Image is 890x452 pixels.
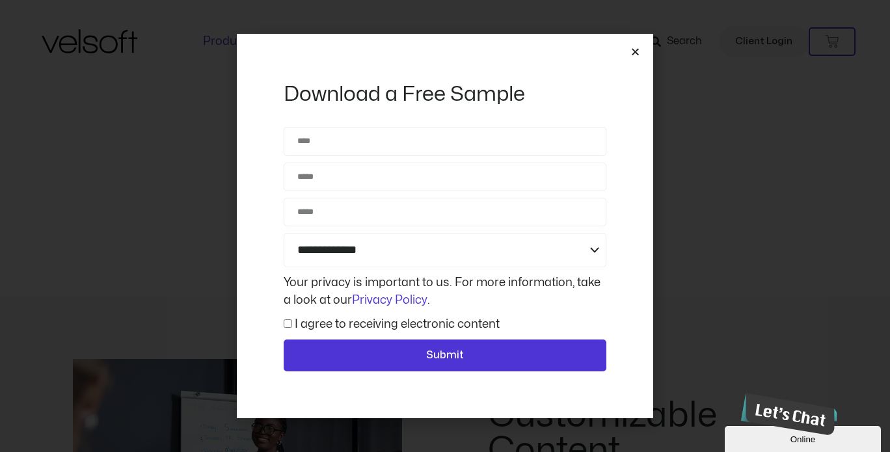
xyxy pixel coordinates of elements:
iframe: chat widget [736,388,837,440]
span: Submit [426,347,464,364]
label: I agree to receiving electronic content [295,319,500,330]
h2: Download a Free Sample [284,81,606,108]
img: Chat attention grabber [5,5,106,47]
iframe: chat widget [725,423,883,452]
a: Privacy Policy [352,295,427,306]
a: Close [630,47,640,57]
div: Your privacy is important to us. For more information, take a look at our . [280,274,610,309]
button: Submit [284,339,606,372]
